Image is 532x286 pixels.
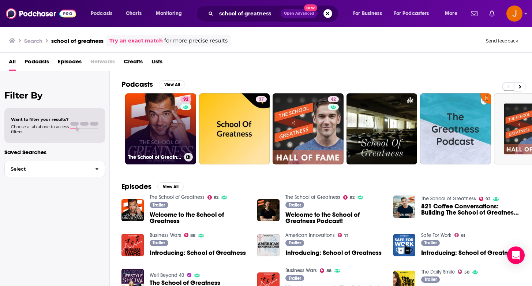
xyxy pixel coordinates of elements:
a: Show notifications dropdown [486,7,498,20]
img: Introducing: School of Greatness [121,234,144,256]
span: 71 [344,234,348,237]
span: Want to filter your results? [11,117,69,122]
span: Credits [124,56,143,71]
span: Trailer [289,203,301,207]
span: Trailer [289,276,301,281]
span: New [304,4,317,11]
a: 71 [338,233,348,237]
button: View All [157,182,184,191]
div: Open Intercom Messenger [507,246,525,264]
img: Welcome to the School of Greatness Podcast! [257,199,280,222]
a: Introducing: School of Greatness [257,234,280,256]
a: 92 [180,96,191,102]
span: 37 [259,96,264,103]
span: Select [5,167,89,171]
a: Welcome to the School of Greatness Podcast! [285,212,385,224]
span: Trailer [424,241,437,245]
a: Safe For Work [421,232,452,238]
a: Business Wars [285,267,317,274]
button: View All [159,80,185,89]
h2: Filter By [4,90,105,101]
a: Charts [121,8,146,19]
span: Networks [90,56,115,71]
a: 92The School of Greatness [125,93,196,164]
img: Welcome to the School of Greatness [121,199,144,222]
a: 821 Coffee Conversations: Building The School of Greatness Empire [421,203,520,216]
a: American Innovations [285,232,335,238]
a: EpisodesView All [121,182,184,191]
a: The School of Greatness [421,196,476,202]
button: open menu [389,8,440,19]
a: PodcastsView All [121,80,185,89]
span: 61 [461,234,465,237]
button: Open AdvancedNew [281,9,318,18]
span: Charts [126,8,142,19]
a: Show notifications dropdown [468,7,480,20]
a: 92 [343,195,355,200]
span: Monitoring [156,8,182,19]
span: Introducing: School of Greatness [150,250,246,256]
input: Search podcasts, credits, & more... [216,8,281,19]
a: 92 [479,197,490,201]
img: User Profile [506,5,522,22]
button: open menu [348,8,391,19]
span: Open Advanced [284,12,314,15]
span: Trailer [424,277,437,282]
a: 58 [458,270,469,274]
a: 88 [184,233,196,237]
a: 92 [207,195,219,200]
button: open menu [440,8,467,19]
span: Lists [151,56,162,71]
a: The School of Greatness [150,280,220,286]
span: Podcasts [25,56,49,71]
a: Try an exact match [109,37,163,45]
span: 92 [350,196,355,199]
a: Introducing: School of Greatness [421,250,517,256]
span: Podcasts [91,8,112,19]
a: 42 [273,93,344,164]
h2: Podcasts [121,80,153,89]
span: 88 [326,269,331,272]
a: Well Beyond 40 [150,272,184,278]
span: for more precise results [164,37,228,45]
span: Logged in as justine87181 [506,5,522,22]
a: 88 [320,268,331,273]
span: Trailer [153,203,165,207]
h3: Search [24,37,42,44]
a: The School of Greatness [285,194,340,200]
h3: The School of Greatness [128,154,181,160]
a: 821 Coffee Conversations: Building The School of Greatness Empire [393,196,416,218]
span: Welcome to the School of Greatness [150,212,249,224]
a: The School of Greatness [150,194,205,200]
span: 92 [183,96,188,103]
p: Saved Searches [4,149,105,156]
img: Podchaser - Follow, Share and Rate Podcasts [6,7,76,21]
img: Introducing: School of Greatness [393,234,416,256]
span: Trailer [153,241,165,245]
button: Show profile menu [506,5,522,22]
span: For Podcasters [394,8,429,19]
div: Search podcasts, credits, & more... [203,5,345,22]
a: 37 [199,93,270,164]
span: Trailer [289,241,301,245]
a: Introducing: School of Greatness [285,250,382,256]
span: For Business [353,8,382,19]
span: 58 [464,271,469,274]
a: All [9,56,16,71]
button: Send feedback [484,38,520,44]
span: 88 [190,234,195,237]
a: Episodes [58,56,82,71]
a: 42 [328,96,339,102]
a: 61 [454,233,465,237]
